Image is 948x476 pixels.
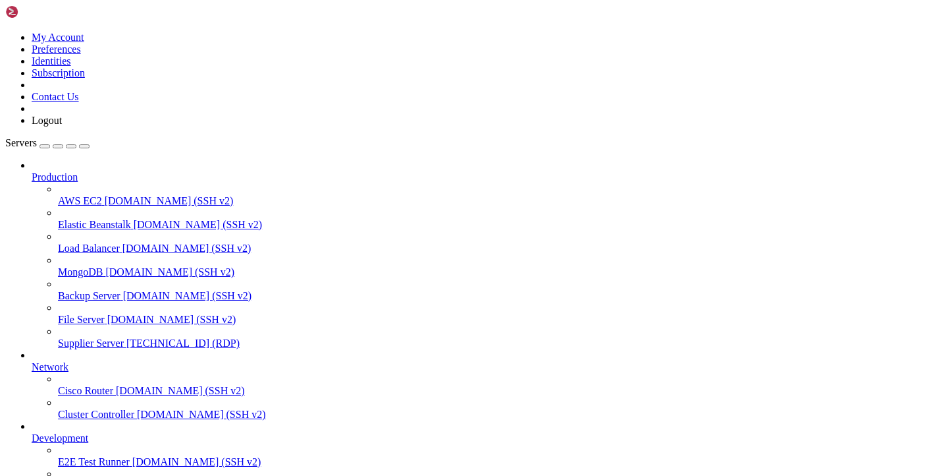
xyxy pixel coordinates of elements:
[116,385,245,396] span: [DOMAIN_NAME] (SSH v2)
[126,338,240,349] span: [TECHNICAL_ID] (RDP)
[58,219,131,230] span: Elastic Beanstalk
[58,266,943,278] a: MongoDB [DOMAIN_NAME] (SSH v2)
[58,231,943,254] li: Load Balancer [DOMAIN_NAME] (SSH v2)
[32,160,943,349] li: Production
[58,207,943,231] li: Elastic Beanstalk [DOMAIN_NAME] (SSH v2)
[32,432,943,444] a: Development
[58,302,943,326] li: File Server [DOMAIN_NAME] (SSH v2)
[58,219,943,231] a: Elastic Beanstalk [DOMAIN_NAME] (SSH v2)
[32,349,943,421] li: Network
[105,266,234,278] span: [DOMAIN_NAME] (SSH v2)
[58,326,943,349] li: Supplier Server [TECHNICAL_ID] (RDP)
[32,67,85,78] a: Subscription
[32,32,84,43] a: My Account
[122,243,251,254] span: [DOMAIN_NAME] (SSH v2)
[58,409,134,420] span: Cluster Controller
[58,314,943,326] a: File Server [DOMAIN_NAME] (SSH v2)
[32,171,78,183] span: Production
[58,409,943,421] a: Cluster Controller [DOMAIN_NAME] (SSH v2)
[58,278,943,302] li: Backup Server [DOMAIN_NAME] (SSH v2)
[58,338,124,349] span: Supplier Server
[58,338,943,349] a: Supplier Server [TECHNICAL_ID] (RDP)
[58,385,943,397] a: Cisco Router [DOMAIN_NAME] (SSH v2)
[32,432,88,444] span: Development
[5,137,37,148] span: Servers
[32,171,943,183] a: Production
[58,183,943,207] li: AWS EC2 [DOMAIN_NAME] (SSH v2)
[32,115,62,126] a: Logout
[58,195,943,207] a: AWS EC2 [DOMAIN_NAME] (SSH v2)
[58,456,130,467] span: E2E Test Runner
[58,290,120,301] span: Backup Server
[58,444,943,468] li: E2E Test Runner [DOMAIN_NAME] (SSH v2)
[123,290,252,301] span: [DOMAIN_NAME] (SSH v2)
[5,137,90,148] a: Servers
[132,456,261,467] span: [DOMAIN_NAME] (SSH v2)
[58,314,105,325] span: File Server
[32,91,79,102] a: Contact Us
[32,55,71,67] a: Identities
[105,195,234,206] span: [DOMAIN_NAME] (SSH v2)
[58,373,943,397] li: Cisco Router [DOMAIN_NAME] (SSH v2)
[58,254,943,278] li: MongoDB [DOMAIN_NAME] (SSH v2)
[58,243,943,254] a: Load Balancer [DOMAIN_NAME] (SSH v2)
[32,361,68,372] span: Network
[32,44,81,55] a: Preferences
[58,385,113,396] span: Cisco Router
[58,397,943,421] li: Cluster Controller [DOMAIN_NAME] (SSH v2)
[107,314,236,325] span: [DOMAIN_NAME] (SSH v2)
[5,5,81,18] img: Shellngn
[58,243,120,254] span: Load Balancer
[32,361,943,373] a: Network
[58,195,102,206] span: AWS EC2
[134,219,263,230] span: [DOMAIN_NAME] (SSH v2)
[58,290,943,302] a: Backup Server [DOMAIN_NAME] (SSH v2)
[58,266,103,278] span: MongoDB
[137,409,266,420] span: [DOMAIN_NAME] (SSH v2)
[58,456,943,468] a: E2E Test Runner [DOMAIN_NAME] (SSH v2)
